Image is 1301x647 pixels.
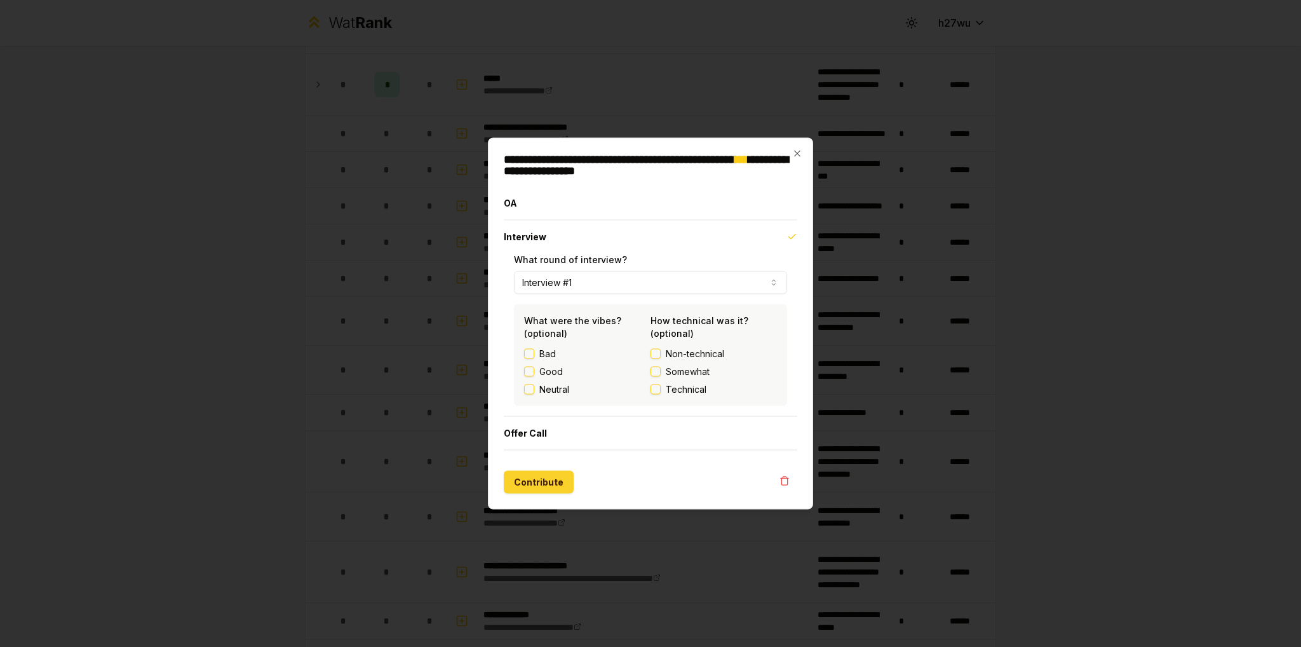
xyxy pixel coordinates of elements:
button: Non-technical [650,349,661,359]
label: Good [539,365,563,378]
label: How technical was it? (optional) [650,315,748,339]
span: Technical [666,383,706,396]
button: Interview [504,221,797,254]
div: Interview [504,254,797,416]
button: Somewhat [650,367,661,377]
label: Bad [539,348,556,360]
span: Non-technical [666,348,724,360]
button: Contribute [504,471,574,494]
label: What round of interview? [514,254,627,265]
label: What were the vibes? (optional) [524,315,621,339]
button: OA [504,187,797,220]
span: Somewhat [666,365,710,378]
button: Technical [650,385,661,395]
label: Neutral [539,383,569,396]
button: Offer Call [504,417,797,450]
